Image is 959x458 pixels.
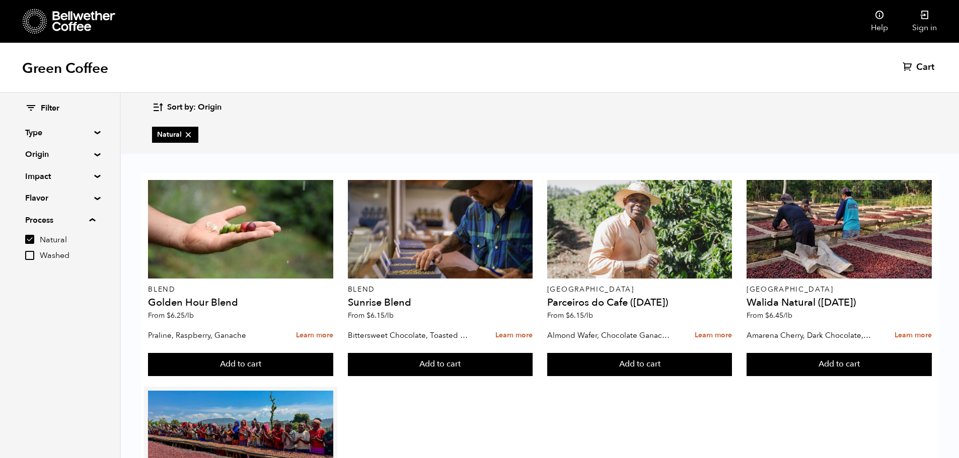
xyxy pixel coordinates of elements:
bdi: 6.45 [765,311,792,320]
span: /lb [783,311,792,320]
bdi: 6.15 [366,311,394,320]
span: $ [167,311,171,320]
h4: Parceiros do Cafe ([DATE]) [547,298,732,308]
p: Praline, Raspberry, Ganache [148,328,274,343]
span: From [747,311,792,320]
h4: Walida Natural ([DATE]) [747,298,932,308]
button: Sort by: Origin [152,96,222,119]
span: $ [366,311,371,320]
span: Cart [916,61,934,73]
button: Add to cart [148,353,333,376]
summary: Process [25,214,95,226]
summary: Origin [25,148,95,160]
a: Learn more [296,325,333,346]
p: [GEOGRAPHIC_DATA] [547,286,732,293]
span: /lb [385,311,394,320]
p: Blend [148,286,333,293]
span: $ [765,311,769,320]
p: Bittersweet Chocolate, Toasted Marshmallow, Candied Orange, Praline [348,328,474,343]
a: Cart [903,61,937,73]
a: Learn more [895,325,932,346]
summary: Flavor [25,192,95,204]
span: /lb [584,311,593,320]
span: Washed [40,250,95,261]
p: [GEOGRAPHIC_DATA] [747,286,932,293]
p: Amarena Cherry, Dark Chocolate, Hibiscus [747,328,872,343]
button: Add to cart [547,353,732,376]
button: Add to cart [348,353,533,376]
p: Blend [348,286,533,293]
h4: Golden Hour Blend [148,298,333,308]
a: Learn more [495,325,533,346]
input: Washed [25,251,34,260]
h1: Green Coffee [22,59,108,77]
h4: Sunrise Blend [348,298,533,308]
span: Natural [40,235,95,246]
span: Sort by: Origin [167,102,222,113]
span: Natural [157,130,193,140]
span: /lb [185,311,194,320]
a: Learn more [695,325,732,346]
p: Almond Wafer, Chocolate Ganache, Bing Cherry [547,328,673,343]
summary: Impact [25,170,95,182]
span: From [547,311,593,320]
bdi: 6.15 [566,311,593,320]
span: Filter [41,103,59,114]
bdi: 6.25 [167,311,194,320]
span: $ [566,311,570,320]
span: From [348,311,394,320]
span: From [148,311,194,320]
summary: Type [25,127,95,139]
input: Natural [25,235,34,244]
button: Add to cart [747,353,932,376]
